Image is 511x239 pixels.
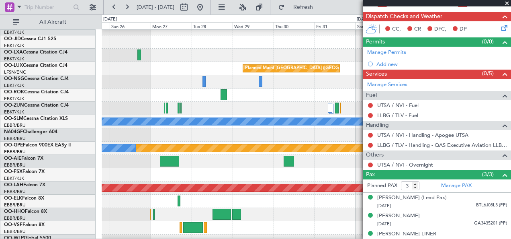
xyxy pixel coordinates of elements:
[4,50,67,55] a: OO-LXACessna Citation CJ4
[4,37,21,41] span: OO-JID
[414,25,421,33] span: CR
[4,56,24,62] a: EBKT/KJK
[4,76,69,81] a: OO-NSGCessna Citation CJ4
[366,12,442,21] span: Dispatch Checks and Weather
[441,182,472,190] a: Manage PAX
[4,169,45,174] a: OO-FSXFalcon 7X
[4,29,24,35] a: EBKT/KJK
[4,122,26,128] a: EBBR/BRU
[4,103,69,108] a: OO-ZUNCessna Citation CJ4
[366,170,375,179] span: Pax
[367,182,397,190] label: Planned PAX
[233,22,274,29] div: Wed 29
[4,196,22,201] span: OO-ELK
[4,63,67,68] a: OO-LUXCessna Citation CJ4
[482,170,494,179] span: (3/3)
[4,43,24,49] a: EBKT/KJK
[4,209,25,214] span: OO-HHO
[377,142,507,148] a: LLBG / TLV - Handling - QAS Executive Aviation LLBG / TLV
[245,62,372,74] div: Planned Maint [GEOGRAPHIC_DATA] ([GEOGRAPHIC_DATA])
[4,175,24,181] a: EBKT/KJK
[21,19,85,25] span: All Aircraft
[377,161,433,168] a: UTSA / NVI - Overnight
[377,102,419,109] a: UTSA / NVI - Fuel
[4,109,24,115] a: EBKT/KJK
[4,136,26,142] a: EBBR/BRU
[377,132,468,138] a: UTSA / NVI - Handling - Apogee UTSA
[4,183,45,187] a: OO-LAHFalcon 7X
[482,69,494,78] span: (0/5)
[4,223,45,227] a: OO-VSFFalcon 8X
[366,91,377,100] span: Fuel
[4,143,23,148] span: OO-GPE
[474,220,507,227] span: GA3435201 (PP)
[377,221,391,227] span: [DATE]
[4,82,24,89] a: EBKT/KJK
[376,61,507,68] div: Add new
[366,37,385,47] span: Permits
[9,16,87,29] button: All Aircraft
[137,4,174,11] span: [DATE] - [DATE]
[4,37,56,41] a: OO-JIDCessna CJ1 525
[4,149,26,155] a: EBBR/BRU
[25,1,71,13] input: Trip Number
[4,63,23,68] span: OO-LUX
[377,194,447,202] div: [PERSON_NAME] (Lead Pax)
[4,103,24,108] span: OO-ZUN
[460,25,467,33] span: DP
[4,183,23,187] span: OO-LAH
[4,215,26,221] a: EBBR/BRU
[110,22,151,29] div: Sun 26
[4,196,44,201] a: OO-ELKFalcon 8X
[377,212,420,220] div: [PERSON_NAME]
[476,202,507,209] span: BTL6J08L3 (PP)
[103,16,117,23] div: [DATE]
[482,37,494,46] span: (0/0)
[4,130,57,134] a: N604GFChallenger 604
[4,116,68,121] a: OO-SLMCessna Citation XLS
[366,150,384,160] span: Others
[4,50,23,55] span: OO-LXA
[4,169,22,174] span: OO-FSX
[4,223,22,227] span: OO-VSF
[4,69,26,75] a: LFSN/ENC
[151,22,192,29] div: Mon 27
[4,130,23,134] span: N604GF
[274,22,315,29] div: Thu 30
[4,143,71,148] a: OO-GPEFalcon 900EX EASy II
[315,22,356,29] div: Fri 31
[4,189,26,195] a: EBBR/BRU
[4,90,69,95] a: OO-ROKCessna Citation CJ4
[377,112,418,119] a: LLBG / TLV - Fuel
[392,25,401,33] span: CC,
[4,202,26,208] a: EBBR/BRU
[367,49,406,57] a: Manage Permits
[4,156,43,161] a: OO-AIEFalcon 7X
[366,121,389,130] span: Handling
[377,203,391,209] span: [DATE]
[357,16,370,23] div: [DATE]
[434,25,446,33] span: DFC,
[356,22,397,29] div: Sat 1
[286,4,320,10] span: Refresh
[4,90,24,95] span: OO-ROK
[4,116,23,121] span: OO-SLM
[367,81,407,89] a: Manage Services
[4,209,47,214] a: OO-HHOFalcon 8X
[366,70,387,79] span: Services
[4,162,26,168] a: EBBR/BRU
[192,22,233,29] div: Tue 28
[274,1,323,14] button: Refresh
[4,229,26,235] a: EBBR/BRU
[4,96,24,102] a: EBKT/KJK
[4,76,24,81] span: OO-NSG
[4,156,21,161] span: OO-AIE
[377,230,436,238] div: [PERSON_NAME] LINER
